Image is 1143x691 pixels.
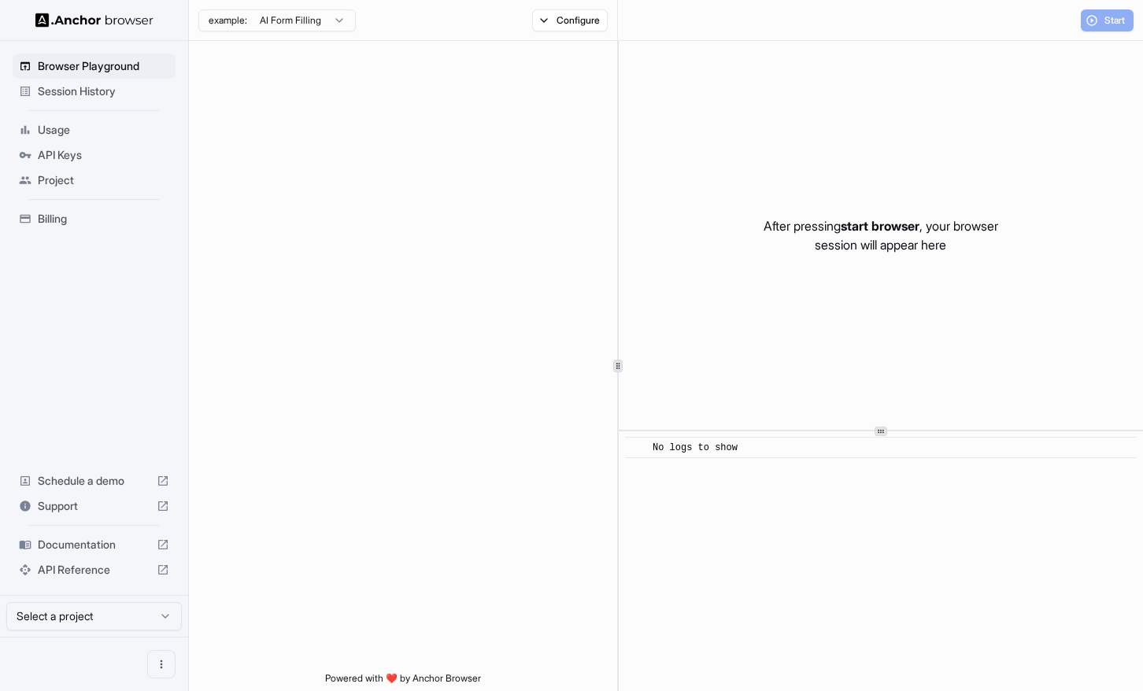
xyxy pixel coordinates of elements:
[13,54,176,79] div: Browser Playground
[147,650,176,678] button: Open menu
[841,218,919,234] span: start browser
[532,9,608,31] button: Configure
[13,468,176,493] div: Schedule a demo
[13,493,176,519] div: Support
[13,79,176,104] div: Session History
[653,442,738,453] span: No logs to show
[35,13,154,28] img: Anchor Logo
[13,142,176,168] div: API Keys
[13,168,176,193] div: Project
[13,117,176,142] div: Usage
[38,58,169,74] span: Browser Playground
[38,147,169,163] span: API Keys
[633,440,641,456] span: ​
[325,672,481,691] span: Powered with ❤️ by Anchor Browser
[38,172,169,188] span: Project
[13,557,176,582] div: API Reference
[38,562,150,578] span: API Reference
[209,14,247,27] span: example:
[13,206,176,231] div: Billing
[38,537,150,552] span: Documentation
[38,83,169,99] span: Session History
[38,473,150,489] span: Schedule a demo
[38,211,169,227] span: Billing
[13,532,176,557] div: Documentation
[38,122,169,138] span: Usage
[764,216,998,254] p: After pressing , your browser session will appear here
[38,498,150,514] span: Support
